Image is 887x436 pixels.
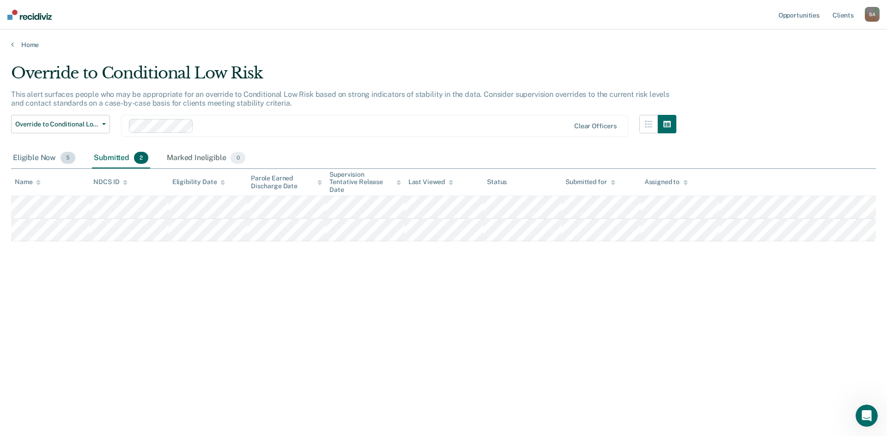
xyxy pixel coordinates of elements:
a: Home [11,41,876,49]
div: Assigned to [644,178,688,186]
div: Last Viewed [408,178,453,186]
div: Eligible Now5 [11,148,77,168]
button: Override to Conditional Low Risk [11,115,110,133]
div: Marked Ineligible0 [165,148,247,168]
div: Status [487,178,507,186]
div: Submitted for [565,178,615,186]
span: Override to Conditional Low Risk [15,120,98,128]
span: 0 [231,152,245,164]
button: SA [865,7,880,22]
div: S A [865,7,880,22]
div: NDCS ID [93,178,128,186]
div: Submitted2 [92,148,150,168]
div: Clear officers [574,122,617,130]
div: Override to Conditional Low Risk [11,64,676,90]
div: Eligibility Date [172,178,225,186]
div: Supervision Tentative Release Date [329,171,401,194]
p: This alert surfaces people who may be appropriate for an override to Conditional Low Risk based o... [11,90,669,108]
iframe: Intercom live chat [856,405,878,427]
div: Parole Earned Discharge Date [251,174,322,190]
span: 2 [134,152,148,164]
img: Recidiviz [7,10,52,20]
span: 5 [61,152,75,164]
div: Name [15,178,41,186]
